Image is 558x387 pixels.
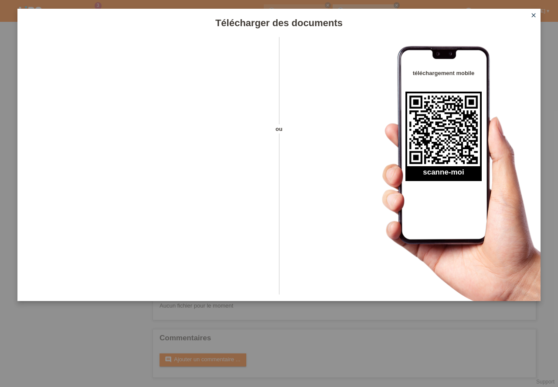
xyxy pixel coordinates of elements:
h4: téléchargement mobile [405,70,482,76]
h1: Télécharger des documents [17,17,541,28]
h2: scanne-moi [405,168,482,181]
i: close [530,12,537,19]
a: close [528,11,539,21]
span: ou [264,124,294,134]
iframe: Upload [31,59,264,277]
